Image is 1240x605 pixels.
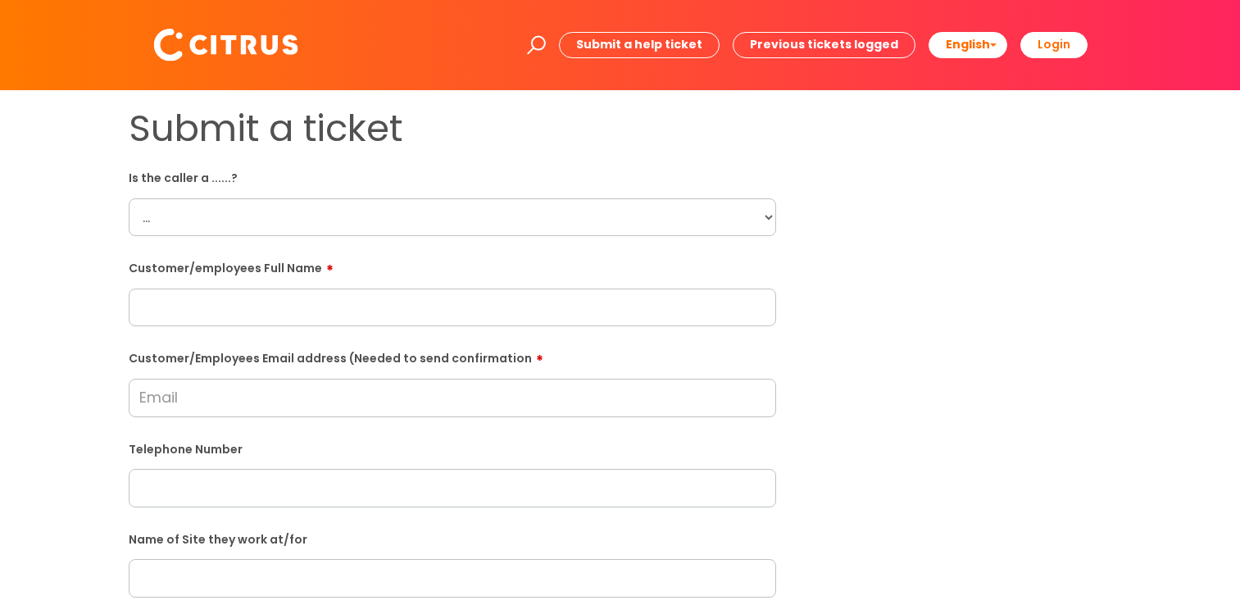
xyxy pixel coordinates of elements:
[129,346,776,366] label: Customer/Employees Email address (Needed to send confirmation
[1038,36,1070,52] b: Login
[733,32,915,57] a: Previous tickets logged
[129,379,776,416] input: Email
[559,32,720,57] a: Submit a help ticket
[129,530,776,547] label: Name of Site they work at/for
[1020,32,1088,57] a: Login
[129,256,776,275] label: Customer/employees Full Name
[946,36,990,52] span: English
[129,168,776,185] label: Is the caller a ......?
[129,439,776,457] label: Telephone Number
[129,107,776,151] h1: Submit a ticket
